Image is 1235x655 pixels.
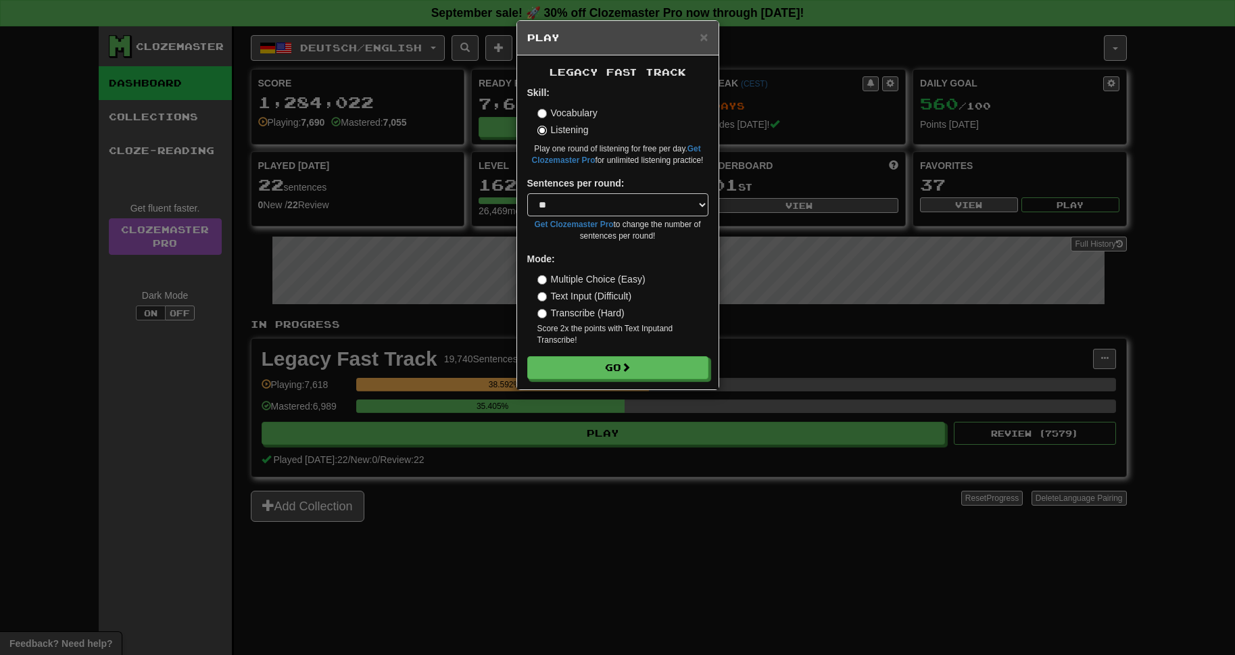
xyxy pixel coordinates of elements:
[537,272,646,286] label: Multiple Choice (Easy)
[537,306,625,320] label: Transcribe (Hard)
[537,309,547,318] input: Transcribe (Hard)
[527,176,625,190] label: Sentences per round:
[537,292,547,301] input: Text Input (Difficult)
[535,220,614,229] a: Get Clozemaster Pro
[537,289,632,303] label: Text Input (Difficult)
[537,109,547,118] input: Vocabulary
[527,87,550,98] strong: Skill:
[537,126,547,135] input: Listening
[527,31,708,45] h5: Play
[700,29,708,45] span: ×
[527,253,555,264] strong: Mode:
[527,356,708,379] button: Go
[550,66,686,78] span: Legacy Fast Track
[700,30,708,44] button: Close
[537,106,598,120] label: Vocabulary
[527,219,708,242] small: to change the number of sentences per round!
[527,143,708,166] small: Play one round of listening for free per day. for unlimited listening practice!
[537,275,547,285] input: Multiple Choice (Easy)
[537,123,589,137] label: Listening
[537,323,708,346] small: Score 2x the points with Text Input and Transcribe !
